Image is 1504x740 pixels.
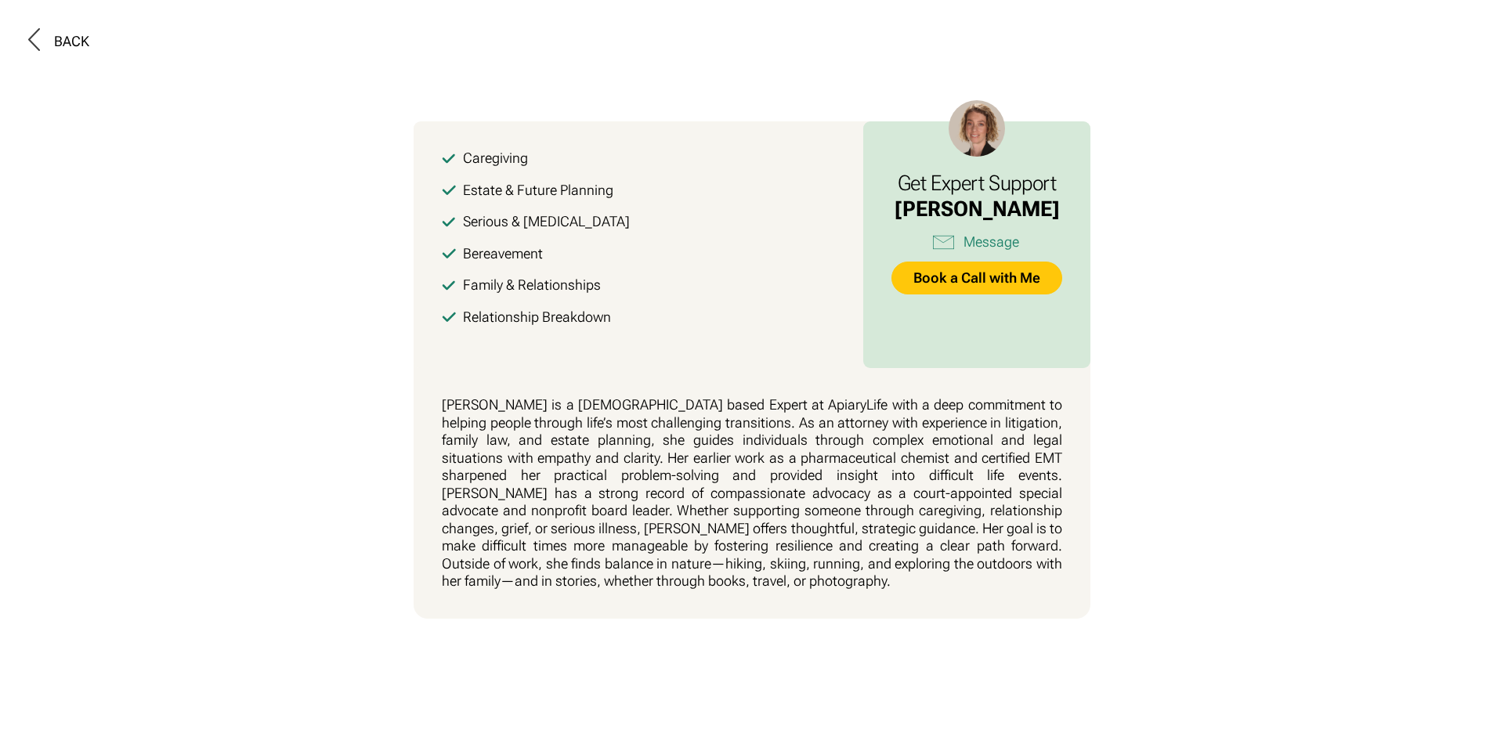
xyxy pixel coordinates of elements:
[463,245,543,263] div: Bereavement
[891,262,1062,295] a: Book a Call with Me
[463,182,613,200] div: Estate & Future Planning
[28,28,89,56] button: Back
[895,171,1060,196] h3: Get Expert Support
[963,233,1019,251] div: Message
[463,309,611,327] div: Relationship Breakdown
[463,276,601,294] div: Family & Relationships
[463,213,630,231] div: Serious & [MEDICAL_DATA]
[54,33,89,51] div: Back
[891,229,1062,254] a: Message
[895,197,1060,223] div: [PERSON_NAME]
[463,150,528,168] div: Caregiving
